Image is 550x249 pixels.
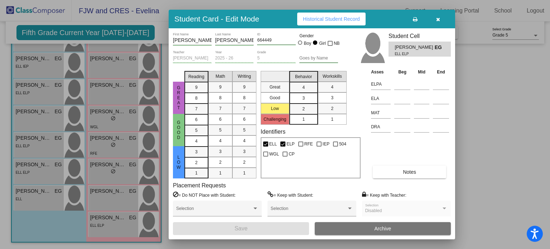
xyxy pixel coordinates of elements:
[302,95,305,101] span: 3
[371,93,391,104] input: assessment
[369,68,392,76] th: Asses
[243,105,246,112] span: 7
[323,73,342,80] span: Workskills
[215,56,254,61] input: year
[304,140,313,148] span: RFE
[219,127,222,133] span: 5
[195,127,198,134] span: 5
[395,51,429,57] span: ELL ELP
[389,33,451,39] h3: Student Cell
[365,208,382,213] span: Disabled
[319,40,326,47] div: Girl
[303,16,360,22] span: Historical Student Record
[392,68,412,76] th: Beg
[243,170,246,176] span: 1
[362,191,406,198] label: = Keep with Teacher:
[435,44,445,51] span: EG
[216,73,225,80] span: Math
[339,140,346,148] span: 504
[243,148,246,155] span: 3
[257,56,296,61] input: grade
[431,68,451,76] th: End
[334,39,340,48] span: NB
[174,14,259,23] h3: Student Card - Edit Mode
[243,127,246,133] span: 5
[331,95,333,101] span: 3
[373,166,446,178] button: Notes
[243,95,246,101] span: 8
[195,138,198,144] span: 4
[302,116,305,123] span: 1
[257,38,296,43] input: Enter ID
[299,56,338,61] input: goes by name
[175,155,182,170] span: Low
[323,140,329,148] span: IEP
[235,225,247,231] span: Save
[375,226,391,231] span: Archive
[219,116,222,123] span: 6
[371,79,391,90] input: assessment
[304,40,312,47] div: Boy
[195,159,198,166] span: 2
[269,150,279,158] span: WGL
[331,84,333,90] span: 4
[219,148,222,155] span: 3
[331,105,333,112] span: 2
[175,85,182,110] span: Great
[219,84,222,90] span: 9
[173,222,309,235] button: Save
[395,44,434,51] span: [PERSON_NAME]
[315,222,451,235] button: Archive
[295,73,312,80] span: Behavior
[219,138,222,144] span: 4
[243,138,246,144] span: 4
[289,150,295,158] span: CP
[219,95,222,101] span: 8
[188,73,204,80] span: Reading
[195,149,198,155] span: 3
[173,182,226,189] label: Placement Requests
[302,106,305,112] span: 2
[371,121,391,132] input: assessment
[243,116,246,123] span: 6
[243,159,246,166] span: 2
[302,84,305,91] span: 4
[219,170,222,176] span: 1
[219,159,222,166] span: 2
[297,13,366,25] button: Historical Student Record
[299,33,338,39] mat-label: Gender
[267,191,313,198] label: = Keep with Student:
[331,116,333,123] span: 1
[195,84,198,91] span: 9
[173,191,236,198] label: = Do NOT Place with Student:
[195,116,198,123] span: 6
[403,169,416,175] span: Notes
[238,73,251,80] span: Writing
[261,128,285,135] label: Identifiers
[219,105,222,112] span: 7
[371,107,391,118] input: assessment
[195,106,198,112] span: 7
[175,120,182,140] span: Good
[412,68,431,76] th: Mid
[243,84,246,90] span: 9
[195,170,198,176] span: 1
[269,140,277,148] span: ELL
[173,56,212,61] input: teacher
[286,140,295,148] span: ELP
[195,95,198,101] span: 8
